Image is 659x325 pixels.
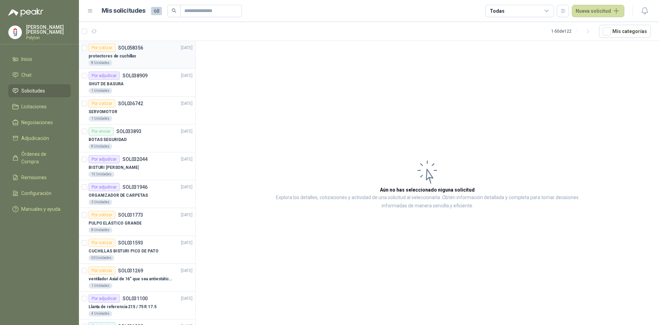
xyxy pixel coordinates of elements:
[21,174,47,181] span: Remisiones
[21,134,49,142] span: Adjudicación
[89,155,120,163] div: Por adjudicar
[89,255,114,261] div: 50 Unidades
[118,240,143,245] p: SOL031593
[21,150,64,165] span: Órdenes de Compra
[8,8,43,17] img: Logo peakr
[21,205,60,213] span: Manuales y ayuda
[123,185,148,189] p: SOL031946
[89,172,114,177] div: 15 Unidades
[123,73,148,78] p: SOL038909
[89,144,112,149] div: 8 Unidades
[8,187,71,200] a: Configuración
[21,87,45,95] span: Solicitudes
[89,137,127,143] p: BOTAS SEGURIDAD
[79,236,195,264] a: Por cotizarSOL031593[DATE] CUCHILLAS BISTURI PICO DE PATO50 Unidades
[79,97,195,124] a: Por cotizarSOL036742[DATE] SERVOMOTOR1 Unidades
[102,6,146,16] h1: Mis solicitudes
[89,227,112,233] div: 8 Unidades
[8,171,71,184] a: Remisiones
[89,276,174,282] p: ventilador Axial de 16” que sea antiestático y/o Anti-explosión, a 220 Voltios
[79,264,195,292] a: Por cotizarSOL031269[DATE] ventilador Axial de 16” que sea antiestático y/o Anti-explosión, a 220...
[181,184,193,191] p: [DATE]
[380,186,475,194] h3: Aún no has seleccionado niguna solicitud
[572,5,624,17] button: Nueva solicitud
[89,99,115,108] div: Por cotizar
[264,194,590,210] p: Explora los detalles, cotizaciones y actividad de una solicitud al seleccionarla. Obtén informaci...
[123,296,148,301] p: SOL031100
[79,292,195,319] a: Por adjudicarSOL031100[DATE] Llanta de referencia 215 / 75 R 17.54 Unidades
[89,192,148,199] p: ORGANIZADOR DE CARPETAS
[21,55,32,63] span: Inicio
[89,199,112,205] div: 3 Unidades
[89,116,112,121] div: 1 Unidades
[181,212,193,218] p: [DATE]
[118,213,143,217] p: SOL031773
[79,41,195,69] a: Por cotizarSOL058356[DATE] protectores de cuchillas8 Unidades
[21,103,47,110] span: Licitaciones
[79,69,195,97] a: Por adjudicarSOL038909[DATE] SHUT DE BASURA1 Unidades
[21,189,51,197] span: Configuración
[89,109,117,115] p: SERVOMOTOR
[551,26,593,37] div: 1 - 50 de 122
[89,88,112,94] div: 1 Unidades
[21,71,32,79] span: Chat
[89,211,115,219] div: Por cotizar
[118,45,143,50] p: SOL058356
[490,7,504,15] div: Todas
[89,294,120,303] div: Por adjudicar
[89,72,120,80] div: Por adjudicar
[8,132,71,145] a: Adjudicación
[8,53,71,66] a: Inicio
[26,36,71,40] p: Polylon
[79,124,195,152] a: Por enviarSOL033893[DATE] BOTAS SEGURIDAD8 Unidades
[79,208,195,236] a: Por cotizarSOL031773[DATE] PULPO ELÁSTICO GRANDE8 Unidades
[118,101,143,106] p: SOL036742
[181,240,193,246] p: [DATE]
[89,53,136,59] p: protectores de cuchillas
[181,156,193,163] p: [DATE]
[89,164,139,171] p: BISTURI [PERSON_NAME]
[89,304,157,310] p: Llanta de referencia 215 / 75 R 17.5
[89,183,120,191] div: Por adjudicar
[181,268,193,274] p: [DATE]
[123,157,148,162] p: SOL032044
[89,60,112,66] div: 8 Unidades
[89,311,112,316] div: 4 Unidades
[8,203,71,216] a: Manuales y ayuda
[181,100,193,107] p: [DATE]
[118,268,143,273] p: SOL031269
[181,45,193,51] p: [DATE]
[116,129,141,134] p: SOL033893
[8,84,71,97] a: Solicitudes
[8,100,71,113] a: Licitaciones
[181,128,193,135] p: [DATE]
[9,26,22,39] img: Company Logo
[89,248,158,254] p: CUCHILLAS BISTURI PICO DE PATO
[26,25,71,34] p: [PERSON_NAME] [PERSON_NAME]
[181,295,193,302] p: [DATE]
[21,119,53,126] span: Negociaciones
[172,8,176,13] span: search
[8,68,71,82] a: Chat
[79,180,195,208] a: Por adjudicarSOL031946[DATE] ORGANIZADOR DE CARPETAS3 Unidades
[89,283,112,289] div: 1 Unidades
[89,239,115,247] div: Por cotizar
[181,73,193,79] p: [DATE]
[89,44,115,52] div: Por cotizar
[89,127,114,136] div: Por enviar
[79,152,195,180] a: Por adjudicarSOL032044[DATE] BISTURI [PERSON_NAME]15 Unidades
[151,7,162,15] span: 68
[89,81,124,87] p: SHUT DE BASURA
[89,267,115,275] div: Por cotizar
[89,220,141,227] p: PULPO ELÁSTICO GRANDE
[599,25,651,38] button: Mís categorías
[8,148,71,168] a: Órdenes de Compra
[8,116,71,129] a: Negociaciones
